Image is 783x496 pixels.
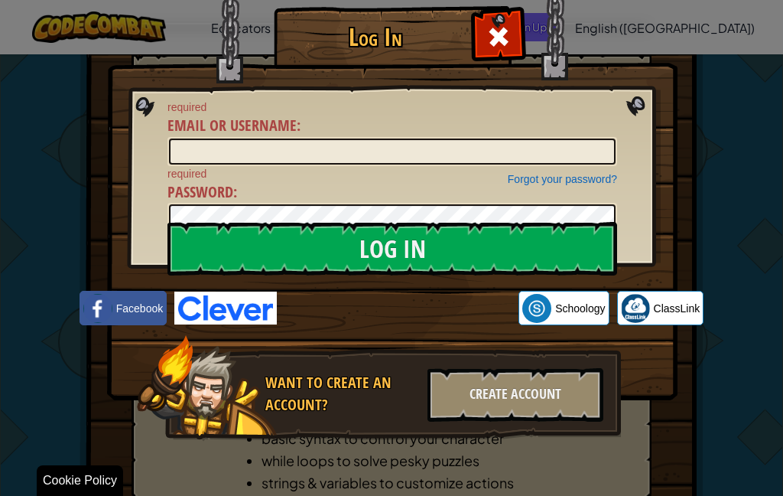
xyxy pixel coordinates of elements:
[277,292,518,325] iframe: Pulsante Accedi con Google
[278,24,473,51] h1: Log In
[167,115,301,137] label: :
[167,222,617,276] input: Log In
[427,368,603,422] div: Create Account
[508,173,617,185] a: Forgot your password?
[621,294,650,323] img: classlink-logo-small.png
[555,301,605,316] span: Schoology
[284,292,511,325] div: Accedi con Google. Si apre in una nuova scheda
[654,301,700,316] span: ClassLink
[174,292,277,325] img: clever-logo-blue.png
[167,181,237,204] label: :
[167,100,617,115] span: required
[167,166,617,181] span: required
[167,115,297,135] span: Email or Username
[265,372,418,416] div: Want to create an account?
[116,301,163,316] span: Facebook
[522,294,551,323] img: schoology.png
[167,181,233,202] span: Password
[37,465,123,496] div: Cookie Policy
[83,294,112,323] img: facebook_small.png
